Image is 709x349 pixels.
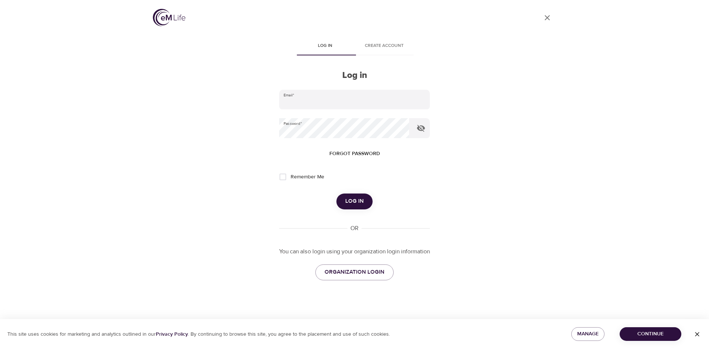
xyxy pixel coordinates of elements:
span: Log in [300,42,350,50]
span: ORGANIZATION LOGIN [325,267,384,277]
span: Remember Me [291,173,324,181]
div: OR [347,224,362,233]
span: Log in [345,196,364,206]
span: Manage [577,329,599,339]
img: logo [153,9,185,26]
button: Continue [620,327,681,341]
button: Forgot password [326,147,383,161]
a: close [538,9,556,27]
a: ORGANIZATION LOGIN [315,264,394,280]
h2: Log in [279,70,430,81]
button: Log in [336,194,373,209]
div: disabled tabs example [279,38,430,55]
a: Privacy Policy [156,331,188,338]
span: Continue [626,329,675,339]
span: Create account [359,42,409,50]
button: Manage [571,327,604,341]
p: You can also login using your organization login information [279,247,430,256]
span: Forgot password [329,149,380,158]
